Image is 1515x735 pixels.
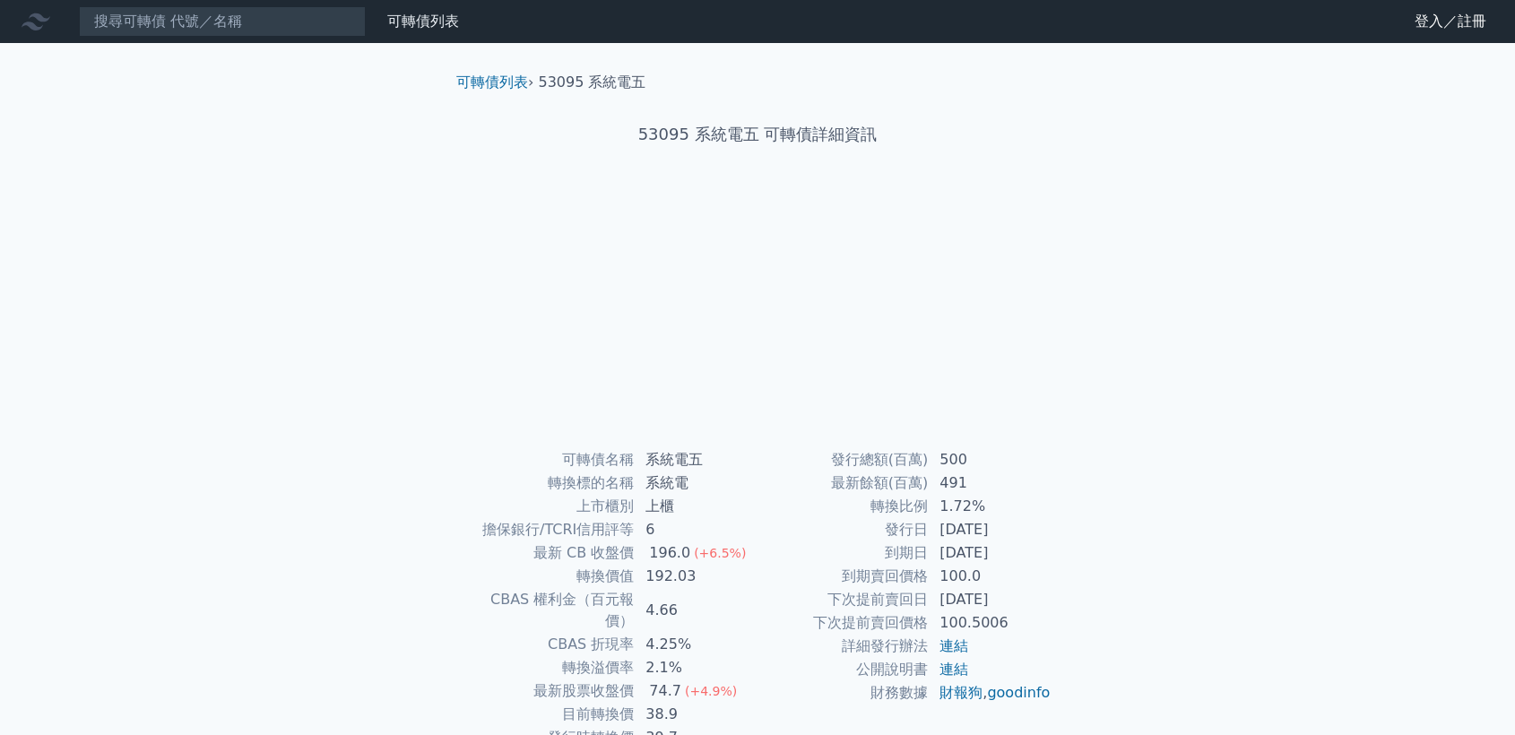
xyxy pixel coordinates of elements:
div: 196.0 [645,542,694,564]
td: 上市櫃別 [463,495,635,518]
td: 到期賣回價格 [757,565,929,588]
a: 財報狗 [939,684,983,701]
span: (+4.9%) [685,684,737,698]
td: 100.5006 [929,611,1052,635]
td: 轉換標的名稱 [463,471,635,495]
td: CBAS 權利金（百元報價） [463,588,635,633]
span: (+6.5%) [694,546,746,560]
td: [DATE] [929,588,1052,611]
td: 38.9 [635,703,757,726]
td: 詳細發行辦法 [757,635,929,658]
td: 6 [635,518,757,541]
td: 轉換價值 [463,565,635,588]
td: 系統電 [635,471,757,495]
td: 4.66 [635,588,757,633]
td: 最新 CB 收盤價 [463,541,635,565]
a: 登入／註冊 [1400,7,1501,36]
li: › [456,72,533,93]
td: 下次提前賣回日 [757,588,929,611]
td: , [929,681,1052,705]
td: CBAS 折現率 [463,633,635,656]
td: 500 [929,448,1052,471]
div: 74.7 [645,680,685,702]
td: 發行總額(百萬) [757,448,929,471]
td: [DATE] [929,518,1052,541]
td: 可轉債名稱 [463,448,635,471]
td: 最新餘額(百萬) [757,471,929,495]
a: 可轉債列表 [456,73,528,91]
a: 可轉債列表 [387,13,459,30]
input: 搜尋可轉債 代號／名稱 [79,6,366,37]
td: 發行日 [757,518,929,541]
td: 財務數據 [757,681,929,705]
li: 53095 系統電五 [539,72,646,93]
td: 系統電五 [635,448,757,471]
td: [DATE] [929,541,1052,565]
td: 到期日 [757,541,929,565]
h1: 53095 系統電五 可轉債詳細資訊 [442,122,1073,147]
td: 目前轉換價 [463,703,635,726]
td: 公開說明書 [757,658,929,681]
td: 擔保銀行/TCRI信用評等 [463,518,635,541]
a: 連結 [939,661,968,678]
td: 最新股票收盤價 [463,679,635,703]
a: goodinfo [987,684,1050,701]
td: 下次提前賣回價格 [757,611,929,635]
td: 2.1% [635,656,757,679]
td: 491 [929,471,1052,495]
td: 轉換溢價率 [463,656,635,679]
td: 1.72% [929,495,1052,518]
td: 192.03 [635,565,757,588]
td: 100.0 [929,565,1052,588]
a: 連結 [939,637,968,654]
td: 4.25% [635,633,757,656]
td: 轉換比例 [757,495,929,518]
td: 上櫃 [635,495,757,518]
